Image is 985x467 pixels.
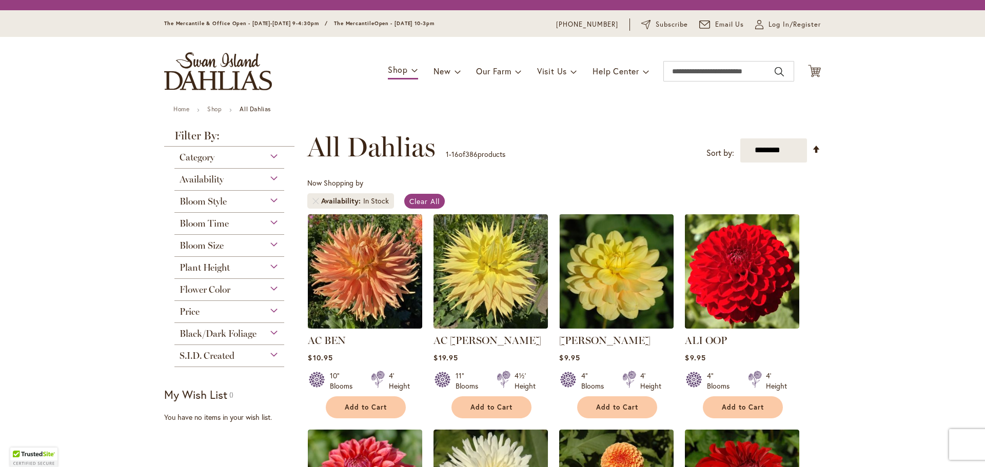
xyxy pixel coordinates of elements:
[180,218,229,229] span: Bloom Time
[451,396,531,418] button: Add to Cart
[164,130,294,147] strong: Filter By:
[515,371,536,391] div: 4½' Height
[180,306,200,317] span: Price
[465,149,478,159] span: 386
[559,321,674,331] a: AHOY MATEY
[307,132,436,163] span: All Dahlias
[715,19,744,30] span: Email Us
[556,19,618,30] a: [PHONE_NUMBER]
[173,105,189,113] a: Home
[775,64,784,80] button: Search
[434,353,458,362] span: $19.95
[207,105,222,113] a: Shop
[641,19,688,30] a: Subscribe
[703,396,783,418] button: Add to Cart
[164,387,227,402] strong: My Wish List
[326,396,406,418] button: Add to Cart
[451,149,459,159] span: 16
[656,19,688,30] span: Subscribe
[180,262,230,273] span: Plant Height
[180,196,227,207] span: Bloom Style
[640,371,661,391] div: 4' Height
[389,371,410,391] div: 4' Height
[707,371,736,391] div: 4" Blooms
[363,196,389,206] div: In Stock
[164,20,375,27] span: The Mercantile & Office Open - [DATE]-[DATE] 9-4:30pm / The Mercantile
[755,19,821,30] a: Log In/Register
[699,19,744,30] a: Email Us
[164,412,301,422] div: You have no items in your wish list.
[706,144,734,163] label: Sort by:
[180,174,224,185] span: Availability
[559,353,580,362] span: $9.95
[330,371,359,391] div: 10" Blooms
[180,328,257,339] span: Black/Dark Foliage
[685,353,705,362] span: $9.95
[446,149,449,159] span: 1
[164,52,272,90] a: store logo
[388,64,408,75] span: Shop
[307,178,363,188] span: Now Shopping by
[180,152,214,163] span: Category
[409,196,440,206] span: Clear All
[308,321,422,331] a: AC BEN
[434,321,548,331] a: AC Jeri
[766,371,787,391] div: 4' Height
[685,334,727,347] a: ALI OOP
[577,396,657,418] button: Add to Cart
[434,214,548,329] img: AC Jeri
[456,371,484,391] div: 11" Blooms
[308,214,422,329] img: AC BEN
[180,350,234,361] span: S.I.D. Created
[308,334,346,347] a: AC BEN
[470,403,513,412] span: Add to Cart
[593,66,639,76] span: Help Center
[559,334,651,347] a: [PERSON_NAME]
[8,431,36,459] iframe: Launch Accessibility Center
[581,371,610,391] div: 4" Blooms
[537,66,567,76] span: Visit Us
[559,214,674,329] img: AHOY MATEY
[375,20,435,27] span: Open - [DATE] 10-3pm
[685,214,799,329] img: ALI OOP
[434,334,541,347] a: AC [PERSON_NAME]
[476,66,511,76] span: Our Farm
[685,321,799,331] a: ALI OOP
[345,403,387,412] span: Add to Cart
[722,403,764,412] span: Add to Cart
[446,146,505,163] p: - of products
[769,19,821,30] span: Log In/Register
[312,198,319,204] a: Remove Availability In Stock
[434,66,450,76] span: New
[321,196,363,206] span: Availability
[180,240,224,251] span: Bloom Size
[308,353,332,362] span: $10.95
[180,284,230,295] span: Flower Color
[240,105,271,113] strong: All Dahlias
[596,403,638,412] span: Add to Cart
[404,194,445,209] a: Clear All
